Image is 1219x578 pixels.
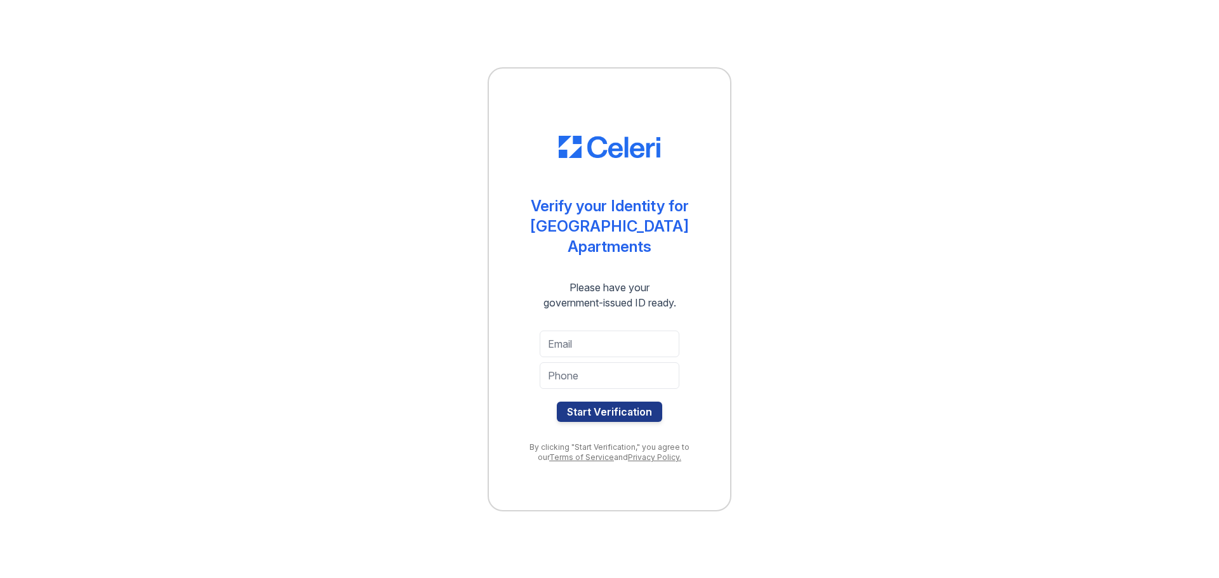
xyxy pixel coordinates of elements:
a: Privacy Policy. [628,452,681,462]
div: Please have your government-issued ID ready. [521,280,699,310]
input: Phone [540,362,679,389]
div: Verify your Identity for [GEOGRAPHIC_DATA] Apartments [514,196,705,257]
button: Start Verification [557,402,662,422]
a: Terms of Service [549,452,614,462]
div: By clicking "Start Verification," you agree to our and [514,442,705,463]
img: CE_Logo_Blue-a8612792a0a2168367f1c8372b55b34899dd931a85d93a1a3d3e32e68fde9ad4.png [559,136,660,159]
input: Email [540,331,679,357]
